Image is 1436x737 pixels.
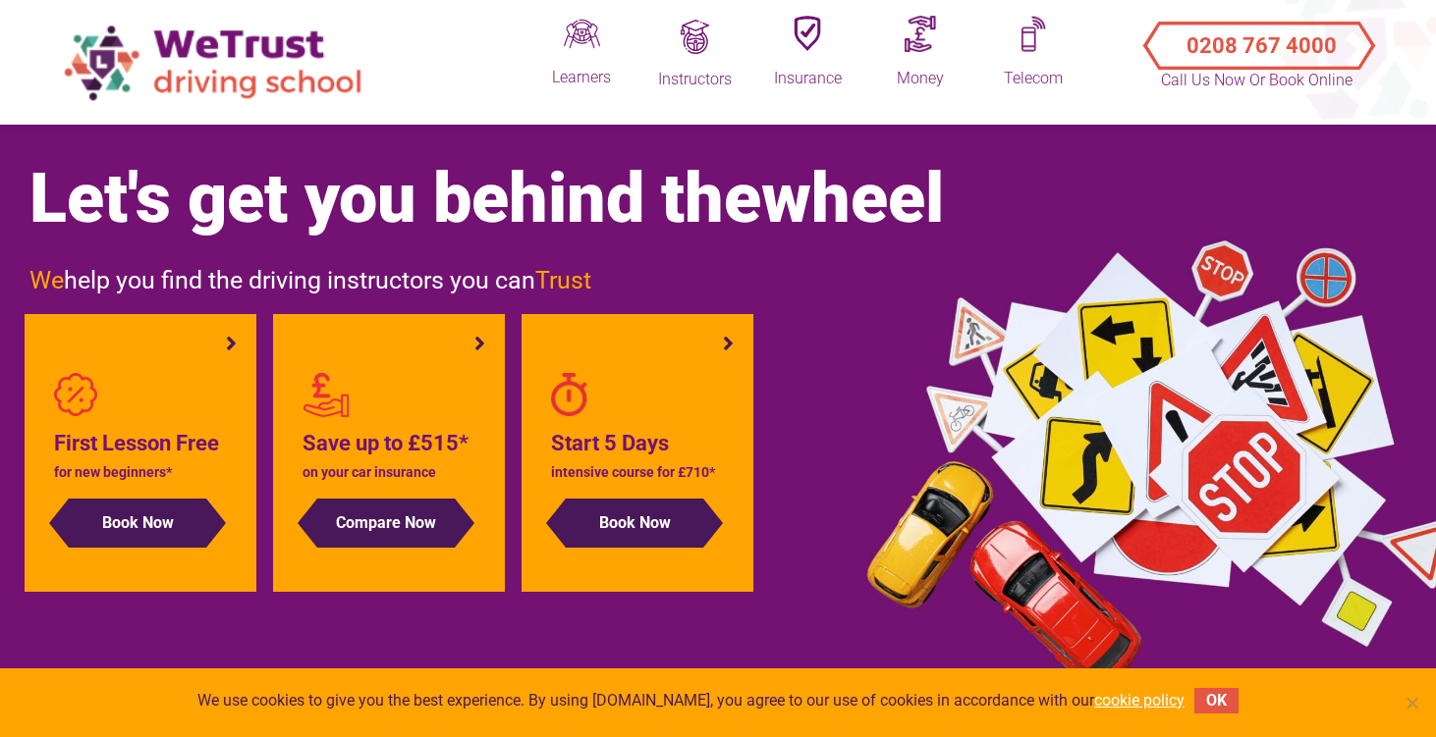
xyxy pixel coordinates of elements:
[564,16,600,52] img: Driveq.png
[1151,17,1362,56] button: Call Us Now or Book Online
[645,69,744,90] div: Instructors
[197,690,1185,711] span: We use cookies to give you the best experience. By using [DOMAIN_NAME], you agree to our use of c...
[535,266,591,294] span: Trust
[1127,5,1387,74] a: Call Us Now or Book Online 0208 767 4000
[551,373,724,548] a: Start 5 Days intensive course for £710* Book Now
[49,11,383,114] img: wetrust-ds-logo.png
[758,68,856,90] div: Insurance
[1159,69,1355,92] p: Call Us Now or Book Online
[551,373,586,417] img: stopwatch-regular.png
[532,67,631,88] div: Learners
[551,464,715,480] span: intensive course for £710*
[761,158,944,238] span: wheel
[69,499,206,548] button: Book Now
[54,464,172,480] span: for new beginners*
[984,68,1082,90] div: Telecom
[303,427,475,460] h4: Save up to £515*
[303,464,436,480] span: on your car insurance
[871,68,969,90] div: Money
[54,427,227,460] h4: First Lesson Free
[317,499,455,548] button: Compare Now
[303,373,475,548] a: Save up to £515* on your car insurance Compare Now
[1194,688,1239,713] button: OK
[1021,16,1047,52] img: Mobileq.png
[551,427,724,460] h4: Start 5 Days
[1402,693,1421,712] span: No
[29,266,591,294] span: help you find the driving instructors you can
[303,373,350,417] img: red-personal-loans2.png
[566,499,703,548] button: Book Now
[54,373,98,417] img: badge-percent-light.png
[678,20,712,54] img: Trainingq.png
[794,16,821,52] img: Insuranceq.png
[29,158,944,238] span: Let's get you behind the
[54,373,227,548] a: First Lesson Free for new beginners* Book Now
[29,266,64,294] span: We
[1094,691,1185,710] a: cookie policy
[905,16,936,52] img: Moneyq.png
